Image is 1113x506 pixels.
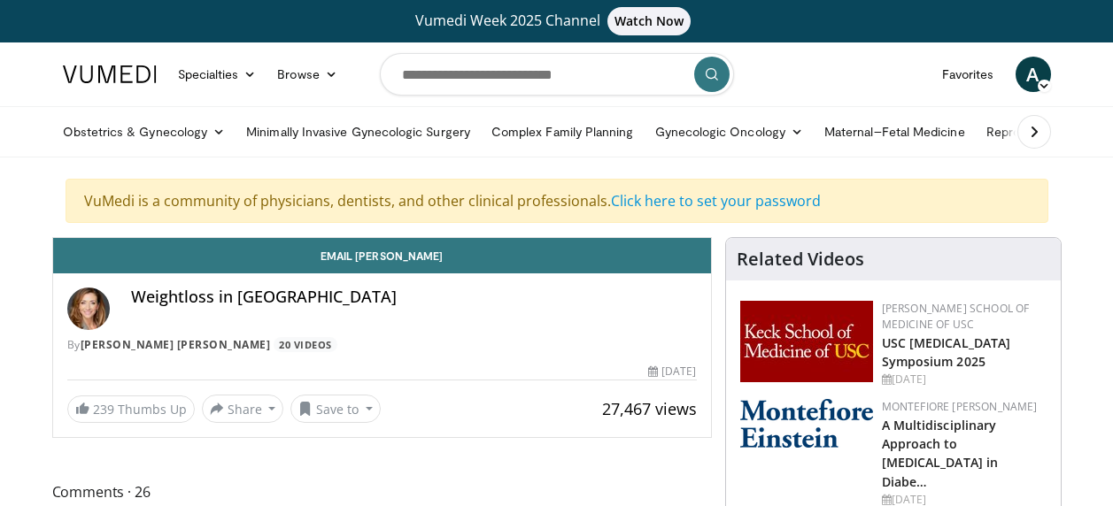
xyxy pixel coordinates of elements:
a: [PERSON_NAME] [PERSON_NAME] [81,337,271,352]
a: Specialties [167,57,267,92]
a: A [1016,57,1051,92]
div: [DATE] [882,372,1047,387]
a: Maternal–Fetal Medicine [814,114,976,149]
img: 7b941f1f-d101-407a-8bfa-07bd47db01ba.png.150x105_q85_autocrop_double_scale_upscale_version-0.2.jpg [740,301,873,382]
button: Share [202,395,284,423]
a: Montefiore [PERSON_NAME] [882,399,1038,414]
a: Minimally Invasive Gynecologic Surgery [236,114,481,149]
div: VuMedi is a community of physicians, dentists, and other clinical professionals. [66,179,1048,223]
a: 239 Thumbs Up [67,395,195,423]
div: By [67,337,697,353]
img: VuMedi Logo [63,65,157,83]
button: Save to [290,395,381,423]
input: Search topics, interventions [380,53,734,96]
a: Vumedi Week 2025 ChannelWatch Now [66,7,1048,35]
span: 239 [93,401,114,418]
a: Email [PERSON_NAME] [53,238,711,273]
a: Click here to set your password [611,191,821,211]
a: Complex Family Planning [481,114,645,149]
a: Favorites [931,57,1005,92]
a: USC [MEDICAL_DATA] Symposium 2025 [882,334,1011,370]
a: Browse [267,57,348,92]
span: Comments 26 [52,480,712,503]
a: A Multidisciplinary Approach to [MEDICAL_DATA] in Diabe… [882,417,999,489]
h4: Related Videos [737,249,864,270]
a: Gynecologic Oncology [645,114,814,149]
a: Obstetrics & Gynecology [52,114,236,149]
h4: Weightloss in [GEOGRAPHIC_DATA] [131,287,697,307]
a: [PERSON_NAME] School of Medicine of USC [882,301,1030,332]
img: b0142b4c-93a1-4b58-8f91-5265c282693c.png.150x105_q85_autocrop_double_scale_upscale_version-0.2.png [740,399,873,448]
img: Avatar [67,287,110,330]
a: 20 Videos [274,337,338,352]
div: [DATE] [648,364,696,379]
span: 27,467 views [602,398,697,419]
span: Watch Now [607,7,692,35]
